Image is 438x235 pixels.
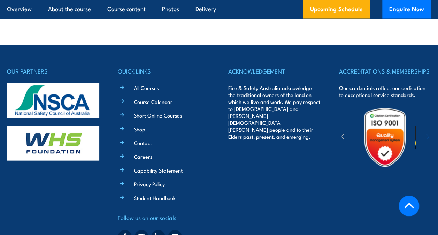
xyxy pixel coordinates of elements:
h4: OUR PARTNERS [7,66,99,76]
h4: ACCREDITATIONS & MEMBERSHIPS [339,66,431,76]
a: Privacy Policy [134,180,165,188]
h4: ACKNOWLEDGEMENT [228,66,321,76]
img: whs-logo-footer [7,126,99,161]
a: Careers [134,153,152,160]
a: Student Handbook [134,194,176,202]
a: Shop [134,126,145,133]
p: Fire & Safety Australia acknowledge the traditional owners of the land on which we live and work.... [228,84,321,140]
h4: QUICK LINKS [118,66,210,76]
a: Contact [134,139,152,146]
h4: Follow us on our socials [118,213,210,222]
p: Our credentials reflect our dedication to exceptional service standards. [339,84,431,98]
a: All Courses [134,84,159,91]
a: Capability Statement [134,167,183,174]
a: Short Online Courses [134,112,182,119]
img: Untitled design (19) [355,107,415,168]
img: nsca-logo-footer [7,83,99,118]
a: Course Calendar [134,98,172,105]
